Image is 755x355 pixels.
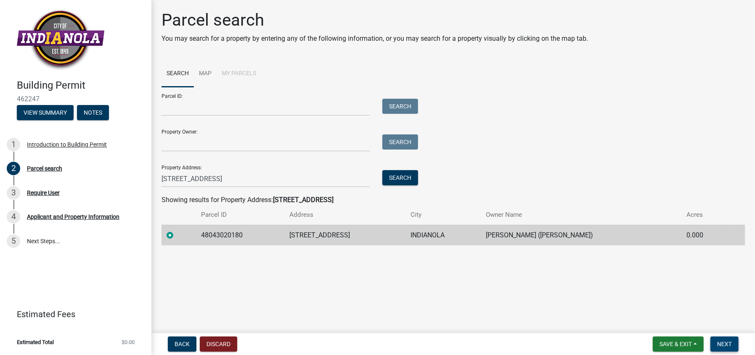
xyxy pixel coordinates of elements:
div: 2 [7,162,20,175]
span: $0.00 [122,339,135,345]
img: City of Indianola, Iowa [17,9,104,71]
button: Notes [77,105,109,120]
div: Applicant and Property Information [27,214,119,220]
span: 462247 [17,95,135,103]
span: Estimated Total [17,339,54,345]
th: City [405,205,481,225]
button: Search [382,170,418,185]
button: Discard [200,337,237,352]
span: Back [175,341,190,347]
button: Back [168,337,196,352]
th: Parcel ID [196,205,284,225]
h1: Parcel search [162,10,588,30]
span: Save & Exit [660,341,692,347]
td: 0.000 [681,225,727,245]
div: 4 [7,210,20,224]
td: [STREET_ADDRESS] [284,225,405,245]
button: Next [710,337,739,352]
div: Require User [27,190,60,196]
th: Owner Name [481,205,681,225]
div: Introduction to Building Permit [27,142,107,147]
td: 48043020180 [196,225,284,245]
button: Save & Exit [653,337,704,352]
p: You may search for a property by entering any of the following information, or you may search for... [162,34,588,44]
td: INDIANOLA [405,225,481,245]
a: Estimated Fees [7,306,138,323]
a: Search [162,60,194,87]
wm-modal-confirm: Summary [17,110,74,116]
a: Map [194,60,217,87]
span: Next [717,341,732,347]
div: 3 [7,186,20,200]
th: Address [284,205,405,225]
div: Parcel search [27,166,62,171]
wm-modal-confirm: Notes [77,110,109,116]
strong: [STREET_ADDRESS] [273,196,334,204]
div: Showing results for Property Address: [162,195,745,205]
button: Search [382,99,418,114]
div: 1 [7,138,20,151]
h4: Building Permit [17,79,145,92]
td: [PERSON_NAME] ([PERSON_NAME]) [481,225,681,245]
button: View Summary [17,105,74,120]
div: 5 [7,234,20,248]
button: Search [382,134,418,150]
th: Acres [681,205,727,225]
